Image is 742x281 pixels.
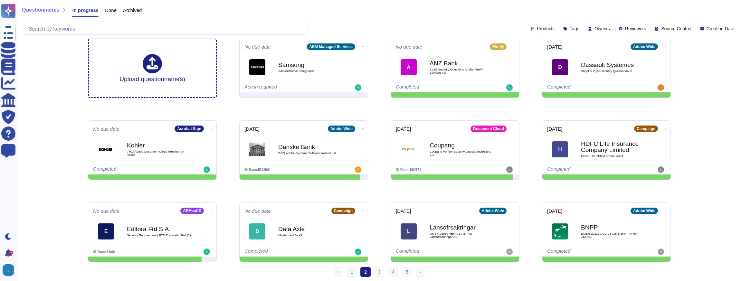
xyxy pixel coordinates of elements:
[331,208,355,214] div: Campaign
[278,234,343,237] span: Mastercard SaaS
[581,141,645,153] b: HDFC Life Insurance Company Limited
[93,209,119,213] span: No due date
[661,26,691,31] span: Source Control
[244,84,323,91] div: Action required
[388,267,398,277] a: 4
[552,223,568,239] img: Logo
[396,44,422,49] span: No due date
[93,166,172,173] div: Completed
[328,126,355,132] div: Adobe Wide
[658,248,664,255] img: user
[490,43,507,50] div: Firefly
[249,141,265,157] img: Logo
[547,44,562,49] span: [DATE]
[547,248,626,255] div: Completed
[3,264,14,276] img: user
[625,26,646,31] span: Reviewers
[98,223,114,239] div: E
[430,150,494,156] span: Coupang Vendor Security Questionnaire Eng 2.1
[400,168,421,172] span: Done: 163/171
[105,8,117,13] span: Done
[355,248,361,255] img: user
[249,59,265,75] img: Logo
[396,84,475,91] div: Completed
[338,269,339,275] span: ‹
[93,126,119,131] span: No due date
[479,208,507,214] div: Adobe Wide
[278,70,343,73] span: Administrative Safeguards
[581,155,645,158] span: HDFC Life TPRM Annual Audit
[634,126,658,132] div: Campaign
[244,248,323,255] div: Completed
[547,84,626,91] div: Completed
[506,166,513,173] img: user
[430,68,494,74] span: SaaS Security Questions Adobe Firefly Services (1)
[278,152,343,155] span: DDQ Adobe Systems Software Ireland Ltd.
[396,248,475,255] div: Completed
[355,166,361,173] img: user
[430,232,494,238] span: DMSR 28959 AEM CS AEP WF Lansforsakringar AB
[360,267,371,277] span: 2
[401,223,417,239] div: L
[430,60,494,66] b: ANZ Bank
[175,126,204,132] div: Acrobat Sign
[244,44,271,49] span: No due date
[471,126,507,132] div: Document Cloud
[1,263,19,277] button: user
[631,43,658,50] div: Adobe Wide
[631,208,658,214] div: Adobe Wide
[547,209,562,213] span: [DATE]
[123,8,142,13] span: Archived
[25,23,308,34] input: Search by keywords
[374,267,385,277] a: 3
[127,234,191,237] span: Security Requirements FTD Translated Full (2)
[180,208,204,214] div: AEMaaCS
[547,166,626,173] div: Completed
[506,248,513,255] img: user
[204,166,210,173] img: user
[581,62,645,68] b: Dassault Systemes
[355,84,361,91] img: user
[658,84,664,91] img: user
[127,150,191,156] span: 7403 Adobe Document Cloud Premium AI Assist
[244,209,271,213] span: No due date
[98,250,115,254] span: Done: 61/69
[98,141,114,157] img: Logo
[552,141,568,157] div: H
[396,209,411,213] span: [DATE]
[552,59,568,75] div: D
[396,126,411,131] span: [DATE]
[595,26,610,31] span: Owners
[278,226,343,232] b: Data Axle
[249,223,265,239] div: D
[401,141,417,157] img: Logo
[347,267,357,277] a: 1
[307,43,355,50] div: AEM Managed Services
[119,54,185,82] div: Upload questionnaire(s)
[658,166,664,173] img: user
[581,224,645,230] b: BNPP
[402,267,412,277] a: 5
[127,226,191,232] b: Editora Ftd S.A.
[419,269,421,275] span: ›
[506,84,513,91] img: user
[72,8,99,13] span: In progress
[430,224,494,230] b: Lansofrsakringar
[249,168,270,172] span: Done: 530/562
[127,142,191,148] b: Kohler
[537,26,555,31] span: Products
[22,7,59,13] span: Questionnaires
[707,26,734,31] span: Creation Date
[430,142,494,148] b: Coupang
[547,126,562,131] span: [DATE]
[9,251,13,255] div: 3
[278,62,343,68] b: Samsung
[570,26,579,31] span: Tags
[278,144,343,150] b: Danske Bank
[401,59,417,75] div: A
[204,248,210,255] img: user
[581,70,645,73] span: Supplier Cybersecurity Questionnaire
[581,232,645,238] span: DMSR 29117 ACC V8 MS BNPP TPTRM ADOBE
[244,126,260,131] span: [DATE]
